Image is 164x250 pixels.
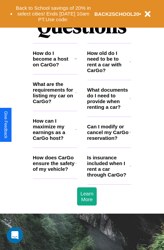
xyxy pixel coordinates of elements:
b: BACK2SCHOOL20 [94,11,139,17]
h3: Can I modify or cancel my CarGo reservation? [87,124,129,141]
button: Learn More [77,187,97,206]
h3: How do I become a host on CarGo? [33,50,74,67]
h3: How old do I need to be to rent a car with CarGo? [87,50,130,73]
h3: How does CarGo ensure the safety of my vehicle? [33,155,75,172]
h3: Is insurance included when I rent a car through CarGo? [87,155,130,178]
h3: What documents do I need to provide when renting a car? [87,87,130,110]
h3: What are the requirements for listing my car on CarGo? [33,81,75,104]
h3: How can I maximize my earnings as a CarGo host? [33,118,75,141]
div: Open Intercom Messenger [7,227,23,243]
button: Back to School savings of 20% in select cities! Ends [DATE] 10am PT.Use code: [13,3,94,24]
div: Give Feedback [3,111,8,138]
